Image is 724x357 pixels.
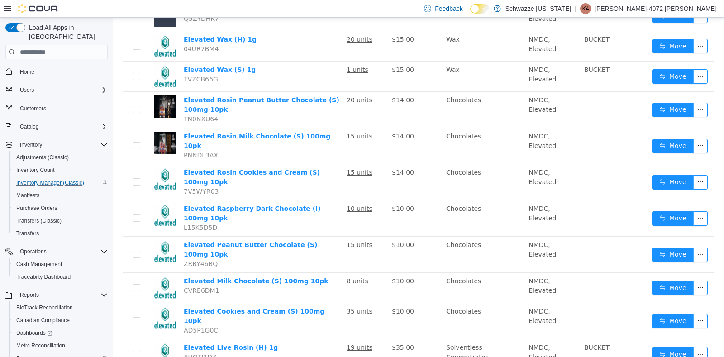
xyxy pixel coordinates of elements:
[16,66,108,77] span: Home
[233,18,259,25] u: 20 units
[279,290,301,297] span: $10.00
[2,245,111,258] button: Operations
[279,224,301,231] span: $10.00
[13,271,74,282] a: Traceabilty Dashboard
[279,48,301,56] span: $15.00
[233,115,259,122] u: 15 units
[580,52,595,66] button: icon: ellipsis
[9,327,111,339] a: Dashboards
[329,14,412,44] td: Wax
[580,121,595,136] button: icon: ellipsis
[71,224,204,240] a: Elevated Peanut Butter Chocolate (S) 100mg 10pk
[13,302,108,313] span: BioTrack Reconciliation
[16,342,65,349] span: Metrc Reconciliation
[20,123,38,130] span: Catalog
[16,85,38,95] button: Users
[13,302,76,313] a: BioTrack Reconciliation
[233,224,259,231] u: 15 units
[16,304,73,311] span: BioTrack Reconciliation
[9,164,111,176] button: Inventory Count
[2,65,111,78] button: Home
[13,228,108,239] span: Transfers
[16,154,69,161] span: Adjustments (Classic)
[435,4,462,13] span: Feedback
[20,86,34,94] span: Users
[580,194,595,208] button: icon: ellipsis
[71,28,105,35] span: 04UR7BM4
[13,165,108,176] span: Inventory Count
[233,326,259,333] u: 19 units
[71,206,104,214] span: L15K5D5D
[279,79,301,86] span: $14.00
[16,179,84,186] span: Inventory Manager (Classic)
[13,340,108,351] span: Metrc Reconciliation
[16,139,108,150] span: Inventory
[329,183,412,219] td: Chocolates
[20,248,47,255] span: Operations
[9,176,111,189] button: Inventory Manager (Classic)
[16,167,55,174] span: Inventory Count
[16,290,43,300] button: Reports
[580,329,595,344] button: icon: ellipsis
[539,85,581,100] button: icon: swapMove
[16,290,108,300] span: Reports
[71,18,143,25] a: Elevated Wax (H) 1g
[16,273,71,281] span: Traceabilty Dashboard
[415,224,443,240] span: NMDC, Elevated
[415,326,443,343] span: NMDC, Elevated
[279,115,301,122] span: $14.00
[539,21,581,36] button: icon: swapMove
[2,84,111,96] button: Users
[279,18,301,25] span: $15.00
[16,205,57,212] span: Purchase Orders
[71,58,105,65] span: TVZCB66G
[25,23,108,41] span: Load All Apps in [GEOGRAPHIC_DATA]
[580,157,595,172] button: icon: ellipsis
[16,121,42,132] button: Catalog
[329,219,412,255] td: Chocolates
[41,150,63,173] img: Elevated Rosin Cookies and Cream (S) 100mg 10pk hero shot
[9,227,111,240] button: Transfers
[415,48,443,65] span: NMDC, Elevated
[13,259,66,270] a: Cash Management
[13,271,108,282] span: Traceabilty Dashboard
[9,314,111,327] button: Canadian Compliance
[16,139,46,150] button: Inventory
[16,261,62,268] span: Cash Management
[539,230,581,244] button: icon: swapMove
[13,152,108,163] span: Adjustments (Classic)
[16,67,38,77] a: Home
[279,326,301,333] span: $35.00
[13,152,72,163] a: Adjustments (Classic)
[20,105,46,112] span: Customers
[329,286,412,322] td: Chocolates
[16,192,39,199] span: Manifests
[279,260,301,267] span: $10.00
[41,114,63,137] img: Elevated Rosin Milk Chocolate (S) 100mg 10pk hero shot
[2,120,111,133] button: Catalog
[13,328,56,338] a: Dashboards
[233,260,255,267] u: 8 units
[71,134,105,141] span: PNNDL3AX
[539,194,581,208] button: icon: swapMove
[470,4,489,14] input: Dark Mode
[71,243,105,250] span: ZRBY46BQ
[41,325,63,348] img: Elevated Live Rosin (H) 1g hero shot
[13,315,108,326] span: Canadian Compliance
[20,68,34,76] span: Home
[233,290,259,297] u: 35 units
[16,230,39,237] span: Transfers
[16,217,62,224] span: Transfers (Classic)
[580,85,595,100] button: icon: ellipsis
[329,44,412,74] td: Wax
[233,48,255,56] u: 1 units
[16,103,108,114] span: Customers
[41,78,63,100] img: Elevated Rosin Peanut Butter Chocolate (S) 100mg 10pk hero shot
[539,263,581,277] button: icon: swapMove
[71,115,217,132] a: Elevated Rosin Milk Chocolate (S) 100mg 10pk
[16,329,52,337] span: Dashboards
[20,141,42,148] span: Inventory
[16,85,108,95] span: Users
[580,230,595,244] button: icon: ellipsis
[71,260,215,267] a: Elevated Milk Chocolate (S) 100mg 10pk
